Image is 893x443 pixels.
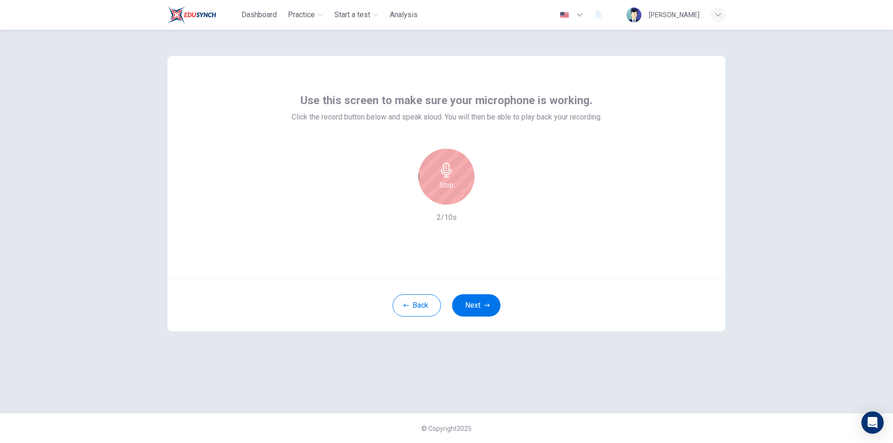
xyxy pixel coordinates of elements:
[167,6,238,24] a: Train Test logo
[238,7,280,23] button: Dashboard
[393,294,441,317] button: Back
[284,7,327,23] button: Practice
[419,149,474,205] button: Stop
[288,9,315,20] span: Practice
[452,294,500,317] button: Next
[331,7,382,23] button: Start a test
[300,93,593,108] span: Use this screen to make sure your microphone is working.
[649,9,700,20] div: [PERSON_NAME]
[292,112,602,123] span: Click the record button below and speak aloud. You will then be able to play back your recording.
[437,212,457,223] h6: 2/10s
[386,7,421,23] button: Analysis
[861,411,884,434] div: Open Intercom Messenger
[440,179,453,191] h6: Stop
[334,9,370,20] span: Start a test
[421,425,472,432] span: © Copyright 2025
[167,6,216,24] img: Train Test logo
[559,12,570,19] img: en
[241,9,277,20] span: Dashboard
[626,7,641,22] img: Profile picture
[390,9,418,20] span: Analysis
